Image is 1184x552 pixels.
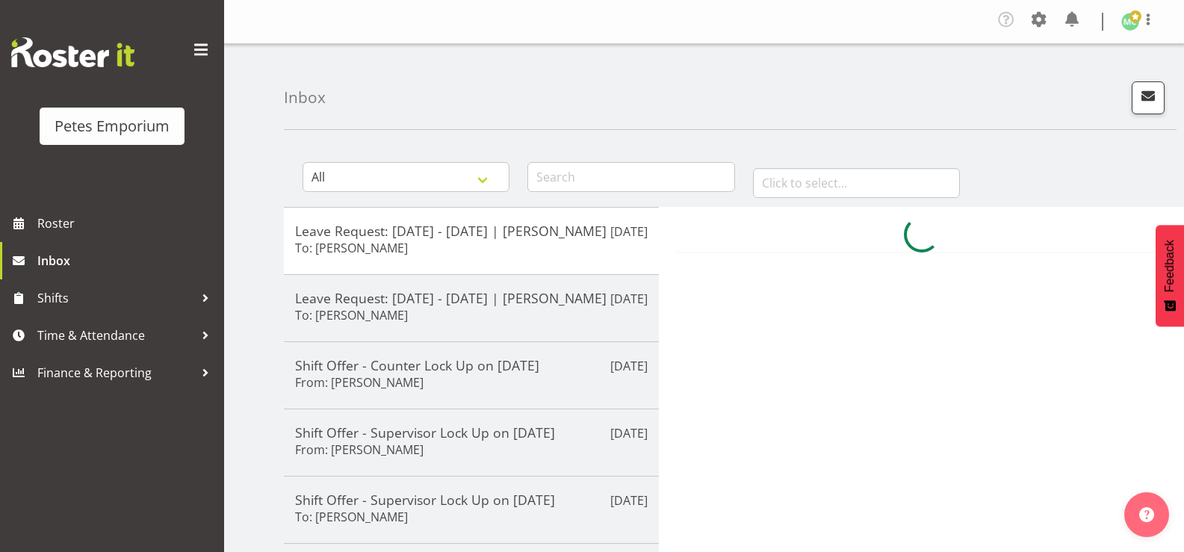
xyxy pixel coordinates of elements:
button: Feedback - Show survey [1156,225,1184,326]
span: Shifts [37,287,194,309]
img: help-xxl-2.png [1139,507,1154,522]
span: Roster [37,212,217,235]
h6: From: [PERSON_NAME] [295,442,424,457]
span: Feedback [1163,240,1177,292]
h6: From: [PERSON_NAME] [295,375,424,390]
p: [DATE] [610,424,648,442]
h5: Shift Offer - Counter Lock Up on [DATE] [295,357,648,373]
input: Click to select... [753,168,960,198]
img: Rosterit website logo [11,37,134,67]
span: Inbox [37,249,217,272]
h5: Leave Request: [DATE] - [DATE] | [PERSON_NAME] [295,290,648,306]
h6: To: [PERSON_NAME] [295,509,408,524]
h6: To: [PERSON_NAME] [295,241,408,255]
div: Petes Emporium [55,115,170,137]
p: [DATE] [610,357,648,375]
h4: Inbox [284,89,326,106]
h6: To: [PERSON_NAME] [295,308,408,323]
h5: Shift Offer - Supervisor Lock Up on [DATE] [295,491,648,508]
p: [DATE] [610,223,648,241]
span: Time & Attendance [37,324,194,347]
p: [DATE] [610,491,648,509]
h5: Shift Offer - Supervisor Lock Up on [DATE] [295,424,648,441]
input: Search [527,162,734,192]
h5: Leave Request: [DATE] - [DATE] | [PERSON_NAME] [295,223,648,239]
img: melissa-cowen2635.jpg [1121,13,1139,31]
span: Finance & Reporting [37,362,194,384]
p: [DATE] [610,290,648,308]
